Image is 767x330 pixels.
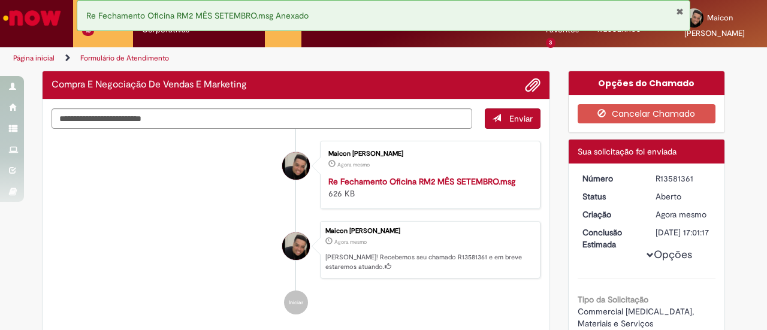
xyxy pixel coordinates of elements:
div: 30/09/2025 13:01:13 [656,208,711,220]
a: Re Fechamento Oficina RM2 MÊS SETEMBRO.msg [328,176,515,187]
button: Adicionar anexos [525,77,540,93]
textarea: Digite sua mensagem aqui... [52,108,472,128]
span: Sua solicitação foi enviada [578,146,677,157]
button: Enviar [485,108,540,129]
div: Maicon [PERSON_NAME] [328,150,528,158]
p: [PERSON_NAME]! Recebemos seu chamado R13581361 e em breve estaremos atuando. [325,253,534,271]
div: Opções do Chamado [569,71,725,95]
button: Fechar Notificação [676,7,684,16]
span: Agora mesmo [334,238,367,246]
h2: Compra E Negociação De Vendas E Marketing Histórico de tíquete [52,80,247,90]
a: Página inicial [13,53,55,63]
div: Maicon [PERSON_NAME] [325,228,534,235]
div: Maicon Cristian Braga De Oliveira [282,232,310,260]
div: [DATE] 17:01:17 [656,226,711,238]
button: Cancelar Chamado [578,104,716,123]
span: Enviar [509,113,533,124]
dt: Conclusão Estimada [573,226,647,250]
span: Agora mesmo [337,161,370,168]
ul: Histórico de tíquete [52,129,540,326]
div: R13581361 [656,172,711,184]
span: Agora mesmo [656,209,706,220]
span: 3 [546,38,556,48]
ul: Trilhas de página [9,47,502,69]
img: ServiceNow [1,6,63,30]
dt: Status [573,190,647,202]
a: Formulário de Atendimento [80,53,169,63]
div: Maicon Cristian Braga De Oliveira [282,152,310,180]
dt: Criação [573,208,647,220]
li: Maicon Cristian Braga De Oliveira [52,221,540,278]
span: Re Fechamento Oficina RM2 MÊS SETEMBRO.msg Anexado [86,10,309,21]
time: 30/09/2025 13:01:10 [337,161,370,168]
span: Maicon [PERSON_NAME] [684,13,745,38]
dt: Número [573,172,647,184]
time: 30/09/2025 13:01:13 [656,209,706,220]
time: 30/09/2025 13:01:13 [334,238,367,246]
span: Commercial [MEDICAL_DATA], Materiais e Serviços [578,306,696,329]
div: Aberto [656,190,711,202]
div: 626 KB [328,175,528,199]
b: Tipo da Solicitação [578,294,648,305]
